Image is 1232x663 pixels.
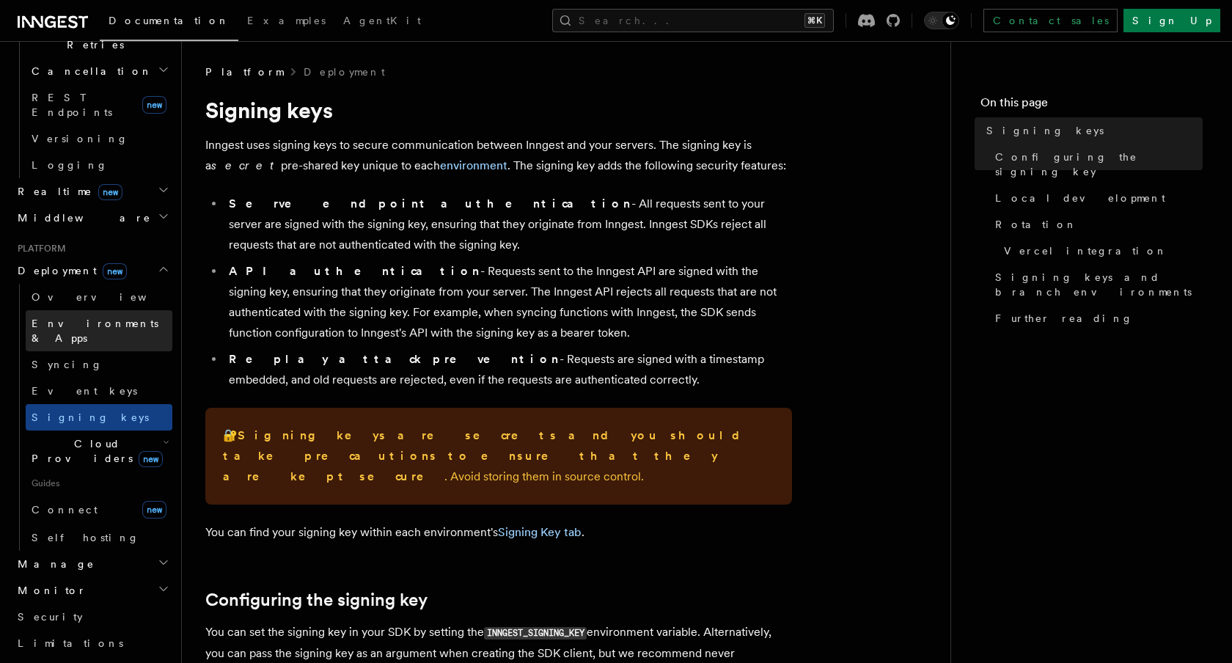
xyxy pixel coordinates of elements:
li: - All requests sent to your server are signed with the signing key, ensuring that they originate ... [224,194,792,255]
strong: API authentication [229,264,480,278]
a: REST Endpointsnew [26,84,172,125]
span: Self hosting [32,532,139,543]
span: new [139,451,163,467]
span: new [142,96,166,114]
strong: Signing keys are secrets and you should take precautions to ensure that they are kept secure [223,428,752,483]
span: Rotation [995,217,1077,232]
span: Platform [12,243,66,254]
span: Cancellation [26,64,153,78]
a: Local development [989,185,1203,211]
p: You can find your signing key within each environment's . [205,522,792,543]
span: Logging [32,159,108,171]
strong: Replay attack prevention [229,352,560,366]
a: Syncing [26,351,172,378]
span: Versioning [32,133,128,144]
span: REST Endpoints [32,92,112,118]
a: Examples [238,4,334,40]
em: secret [211,158,281,172]
a: Logging [26,152,172,178]
span: Deployment [12,263,127,278]
a: Configuring the signing key [989,144,1203,185]
button: Manage [12,551,172,577]
span: Overview [32,291,183,303]
span: Realtime [12,184,122,199]
span: new [103,263,127,279]
a: environment [440,158,507,172]
span: new [98,184,122,200]
li: - Requests sent to the Inngest API are signed with the signing key, ensuring that they originate ... [224,261,792,343]
h1: Signing keys [205,97,792,123]
span: Middleware [12,210,151,225]
a: Limitations [12,630,172,656]
span: Signing keys [32,411,149,423]
a: Event keys [26,378,172,404]
h4: On this page [980,94,1203,117]
kbd: ⌘K [804,13,825,28]
strong: Serve endpoint authentication [229,197,631,210]
a: Vercel integration [998,238,1203,264]
span: Further reading [995,311,1133,326]
a: AgentKit [334,4,430,40]
span: AgentKit [343,15,421,26]
a: Contact sales [983,9,1118,32]
a: Signing keys [980,117,1203,144]
a: Sign Up [1123,9,1220,32]
a: Overview [26,284,172,310]
p: 🔐 . Avoid storing them in source control. [223,425,774,487]
a: Documentation [100,4,238,41]
a: Versioning [26,125,172,152]
button: Search...⌘K [552,9,834,32]
span: Cloud Providers [26,436,163,466]
a: Deployment [304,65,385,79]
code: INNGEST_SIGNING_KEY [484,627,587,640]
button: Middleware [12,205,172,231]
a: Signing Key tab [498,525,582,539]
button: Toggle dark mode [924,12,959,29]
a: Further reading [989,305,1203,331]
span: Local development [995,191,1165,205]
div: Deploymentnew [12,284,172,551]
a: Environments & Apps [26,310,172,351]
span: Vercel integration [1004,243,1167,258]
span: Connect [32,504,98,516]
li: - Requests are signed with a timestamp embedded, and old requests are rejected, even if the reque... [224,349,792,390]
span: Syncing [32,359,103,370]
button: Cancellation [26,58,172,84]
span: Signing keys [986,123,1104,138]
a: Security [12,604,172,630]
span: Monitor [12,583,87,598]
button: Cloud Providersnew [26,431,172,472]
p: Inngest uses signing keys to secure communication between Inngest and your servers. The signing k... [205,135,792,176]
span: Guides [26,472,172,495]
span: Limitations [18,637,123,649]
button: Deploymentnew [12,257,172,284]
a: Rotation [989,211,1203,238]
a: Signing keys and branch environments [989,264,1203,305]
span: Examples [247,15,326,26]
span: Configuring the signing key [995,150,1203,179]
span: Signing keys and branch environments [995,270,1203,299]
a: Signing keys [26,404,172,431]
span: Documentation [109,15,230,26]
button: Realtimenew [12,178,172,205]
button: Monitor [12,577,172,604]
a: Self hosting [26,524,172,551]
span: Manage [12,557,95,571]
span: new [142,501,166,519]
span: Platform [205,65,283,79]
a: Configuring the signing key [205,590,428,610]
span: Environments & Apps [32,318,158,344]
span: Event keys [32,385,137,397]
span: Security [18,611,83,623]
a: Connectnew [26,495,172,524]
